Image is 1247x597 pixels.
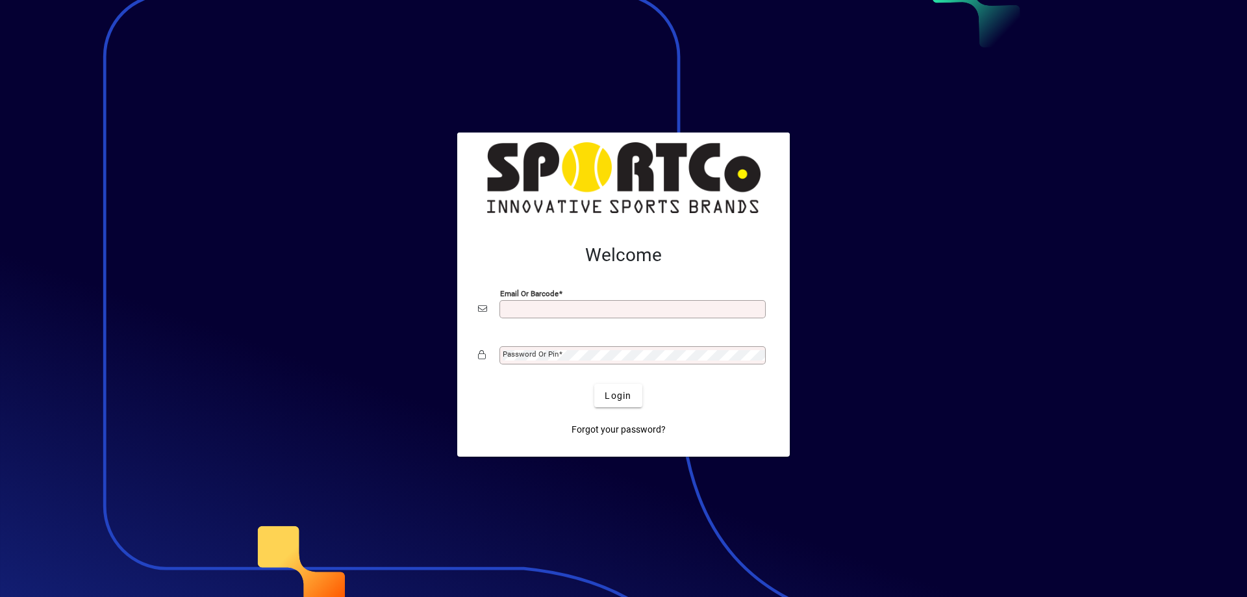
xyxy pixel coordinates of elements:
[478,244,769,266] h2: Welcome
[500,289,559,298] mat-label: Email or Barcode
[572,423,666,437] span: Forgot your password?
[503,349,559,359] mat-label: Password or Pin
[566,418,671,441] a: Forgot your password?
[605,389,631,403] span: Login
[594,384,642,407] button: Login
